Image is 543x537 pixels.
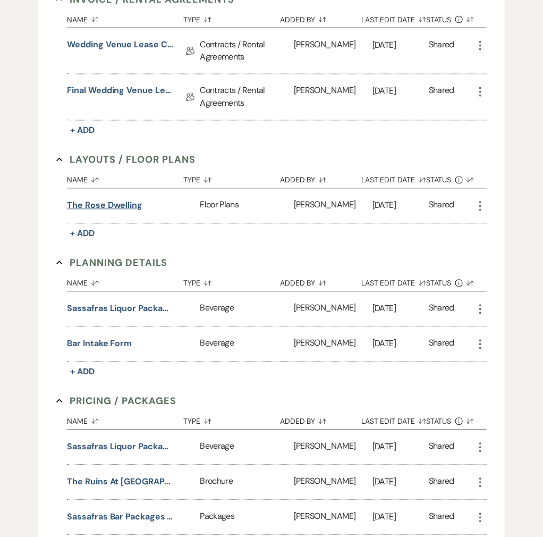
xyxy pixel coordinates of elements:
[183,271,280,291] button: Type
[426,177,452,184] span: Status
[67,365,98,380] button: + Add
[67,123,98,138] button: + Add
[372,475,429,489] p: [DATE]
[372,302,429,316] p: [DATE]
[361,409,426,430] button: Last Edit Date
[429,440,454,455] div: Shared
[426,409,474,430] button: Status
[67,475,173,490] button: The Ruins at [GEOGRAPHIC_DATA] brochure
[429,510,454,525] div: Shared
[67,271,183,291] button: Name
[67,337,132,351] button: Bar Intake Form
[372,510,429,524] p: [DATE]
[200,430,293,465] div: Beverage
[372,38,429,52] p: [DATE]
[56,393,176,409] button: Pricing / Packages
[361,7,426,28] button: Last Edit Date
[429,337,454,351] div: Shared
[200,28,293,74] div: Contracts / Rental Agreements
[200,74,293,120] div: Contracts / Rental Agreements
[70,366,95,377] span: + Add
[372,337,429,351] p: [DATE]
[294,430,372,465] div: [PERSON_NAME]
[294,189,372,223] div: [PERSON_NAME]
[426,7,474,28] button: Status
[361,271,426,291] button: Last Edit Date
[429,302,454,316] div: Shared
[426,271,474,291] button: Status
[426,418,452,425] span: Status
[70,228,95,239] span: + Add
[426,16,452,23] span: Status
[200,292,293,326] div: Beverage
[67,409,183,430] button: Name
[67,226,98,241] button: + Add
[294,28,372,74] div: [PERSON_NAME]
[67,510,173,525] button: Sassafras Bar Packages [DATE]-[DATE]
[67,199,142,213] button: The Rose Dwelling
[70,125,95,136] span: + Add
[200,327,293,362] div: Beverage
[429,475,454,490] div: Shared
[56,152,196,168] button: Layouts / Floor Plans
[361,168,426,188] button: Last Edit Date
[429,85,454,110] div: Shared
[372,199,429,213] p: [DATE]
[280,271,361,291] button: Added By
[183,168,280,188] button: Type
[429,38,454,64] div: Shared
[294,500,372,535] div: [PERSON_NAME]
[280,7,361,28] button: Added By
[372,440,429,454] p: [DATE]
[426,168,474,188] button: Status
[67,440,173,455] button: Sassafras Liquor Packages [DATE]-[DATE]
[200,500,293,535] div: Packages
[294,74,372,120] div: [PERSON_NAME]
[67,168,183,188] button: Name
[56,255,167,271] button: Planning Details
[280,168,361,188] button: Added By
[426,280,452,287] span: Status
[67,7,183,28] button: Name
[67,85,173,110] a: Final Wedding Venue Lease Contract
[294,327,372,362] div: [PERSON_NAME]
[280,409,361,430] button: Added By
[294,465,372,500] div: [PERSON_NAME]
[183,409,280,430] button: Type
[200,465,293,500] div: Brochure
[67,38,173,64] a: Wedding Venue Lease Contract
[200,189,293,223] div: Floor Plans
[294,292,372,326] div: [PERSON_NAME]
[372,85,429,98] p: [DATE]
[183,7,280,28] button: Type
[67,302,173,316] button: Sassafras Liquor Packages [DATE]-[DATE]
[429,199,454,213] div: Shared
